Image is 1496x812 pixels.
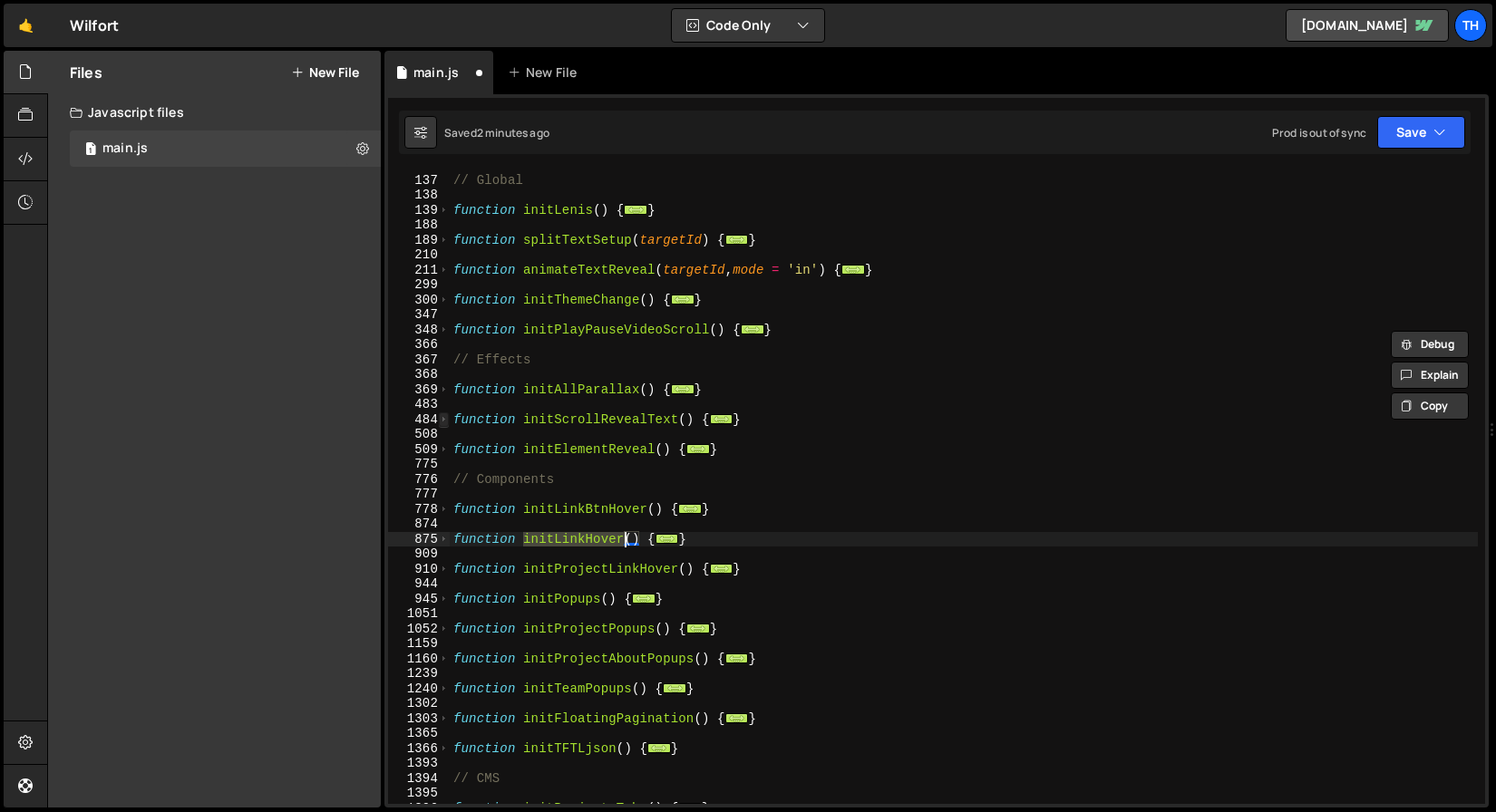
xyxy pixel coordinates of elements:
[1377,116,1465,149] button: Save
[725,652,749,662] span: ...
[388,173,450,188] div: 137
[388,532,450,547] div: 875
[1286,9,1449,42] a: [DOMAIN_NAME]
[413,63,459,82] div: main.js
[4,4,48,47] a: 🤙
[388,307,450,323] div: 347
[656,533,679,543] span: ...
[686,623,710,633] span: ...
[710,563,733,573] span: ...
[388,337,450,353] div: 366
[388,323,450,338] div: 348
[388,382,450,398] div: 369
[388,367,450,382] div: 368
[388,546,450,562] div: 909
[85,143,96,158] span: 1
[388,636,450,652] div: 1159
[388,517,450,532] div: 874
[48,94,381,130] div: Javascript files
[388,771,450,787] div: 1394
[1391,392,1469,420] button: Copy
[388,472,450,488] div: 776
[291,65,359,80] button: New File
[388,741,450,757] div: 1366
[388,263,450,278] div: 211
[388,487,450,502] div: 777
[741,324,764,333] span: ...
[388,293,450,308] div: 300
[388,353,450,368] div: 367
[725,712,749,722] span: ...
[477,125,549,140] div: 2 minutes ago
[388,562,450,577] div: 910
[388,397,450,412] div: 483
[678,503,702,513] span: ...
[388,412,450,428] div: 484
[710,413,733,423] span: ...
[388,217,450,233] div: 188
[388,576,450,592] div: 944
[671,294,695,304] span: ...
[388,622,450,637] div: 1052
[841,264,865,274] span: ...
[388,247,450,263] div: 210
[686,443,710,453] span: ...
[388,666,450,681] div: 1239
[388,711,450,727] div: 1303
[671,383,695,393] span: ...
[388,442,450,458] div: 509
[444,125,549,140] div: Saved
[663,682,686,692] span: ...
[388,203,450,218] div: 139
[1391,362,1469,389] button: Explain
[388,188,450,203] div: 138
[388,277,450,293] div: 299
[388,606,450,622] div: 1051
[388,696,450,711] div: 1302
[1391,331,1469,358] button: Debug
[1272,125,1366,140] div: Prod is out of sync
[388,726,450,741] div: 1365
[388,786,450,801] div: 1395
[388,592,450,607] div: 945
[102,140,148,157] div: main.js
[632,593,656,603] span: ...
[388,652,450,667] div: 1160
[388,756,450,771] div: 1393
[388,502,450,517] div: 778
[388,457,450,472] div: 775
[678,802,702,812] span: ...
[70,63,102,82] h2: Files
[1454,9,1487,42] a: Th
[70,130,381,167] div: 16468/44594.js
[647,742,671,752] span: ...
[388,427,450,442] div: 508
[388,681,450,697] div: 1240
[725,234,749,244] span: ...
[624,204,647,214] span: ...
[672,9,824,42] button: Code Only
[388,233,450,248] div: 189
[508,63,584,82] div: New File
[70,14,119,36] div: Wilfort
